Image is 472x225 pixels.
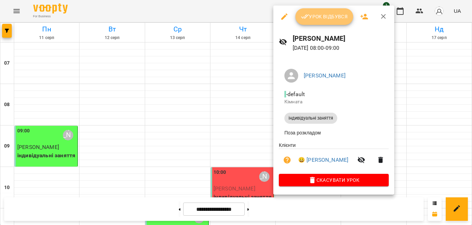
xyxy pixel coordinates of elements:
[279,152,295,168] button: Візит ще не сплачено. Додати оплату?
[284,115,337,121] span: індивідуальні заняття
[293,33,389,44] h6: [PERSON_NAME]
[295,8,353,25] button: Урок відбувся
[298,156,348,164] a: 😀 [PERSON_NAME]
[279,142,389,174] ul: Клієнти
[284,99,383,105] p: Кімната
[279,174,389,186] button: Скасувати Урок
[284,91,306,97] span: - default
[293,44,389,52] p: [DATE] 08:00 - 09:00
[304,72,346,79] a: [PERSON_NAME]
[284,176,383,184] span: Скасувати Урок
[279,126,389,139] li: Поза розкладом
[301,12,348,21] span: Урок відбувся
